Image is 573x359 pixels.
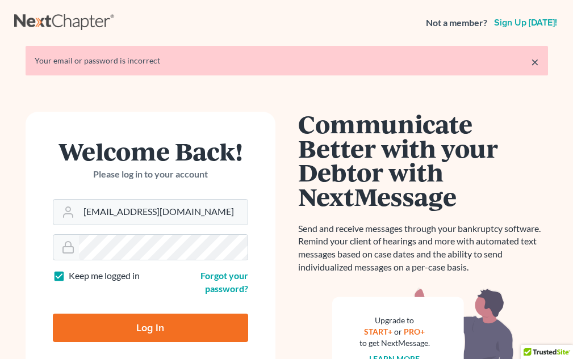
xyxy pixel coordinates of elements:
div: to get NextMessage. [359,337,430,349]
h1: Welcome Back! [53,139,248,163]
label: Keep me logged in [69,269,140,282]
p: Please log in to your account [53,168,248,181]
div: Your email or password is incorrect [35,55,539,66]
a: × [531,55,539,69]
a: START+ [364,327,392,336]
input: Email Address [79,200,248,225]
strong: Not a member? [426,16,487,29]
a: PRO+ [404,327,425,336]
p: Send and receive messages through your bankruptcy software. Remind your client of hearings and mo... [298,222,548,274]
span: or [394,327,402,336]
input: Log In [53,314,248,342]
div: Upgrade to [359,315,430,326]
a: Sign up [DATE]! [492,18,559,27]
a: Forgot your password? [200,270,248,294]
h1: Communicate Better with your Debtor with NextMessage [298,112,548,209]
